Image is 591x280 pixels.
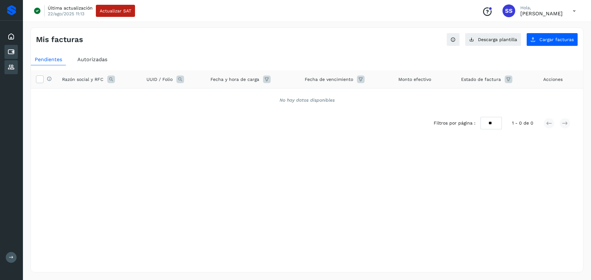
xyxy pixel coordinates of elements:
span: Cargar facturas [539,37,574,42]
span: Razón social y RFC [62,76,103,83]
span: UUID / Folio [146,76,173,83]
span: Actualizar SAT [100,9,131,13]
p: Última actualización [48,5,93,11]
div: Proveedores [4,60,18,74]
span: Estado de factura [461,76,501,83]
p: Hola, [520,5,563,11]
div: Inicio [4,30,18,44]
span: Monto efectivo [398,76,431,83]
div: Cuentas por pagar [4,45,18,59]
button: Cargar facturas [526,33,578,46]
button: Descarga plantilla [465,33,521,46]
span: Fecha de vencimiento [305,76,353,83]
h4: Mis facturas [36,35,83,44]
span: Pendientes [35,56,62,62]
span: Filtros por página : [434,120,475,126]
span: Descarga plantilla [478,37,517,42]
div: No hay datos disponibles [39,97,575,104]
span: Autorizadas [77,56,107,62]
p: 22/ago/2025 11:13 [48,11,84,17]
span: Fecha y hora de carga [210,76,259,83]
button: Actualizar SAT [96,5,135,17]
p: Sagrario Silva [520,11,563,17]
span: Acciones [543,76,563,83]
span: 1 - 0 de 0 [512,120,533,126]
